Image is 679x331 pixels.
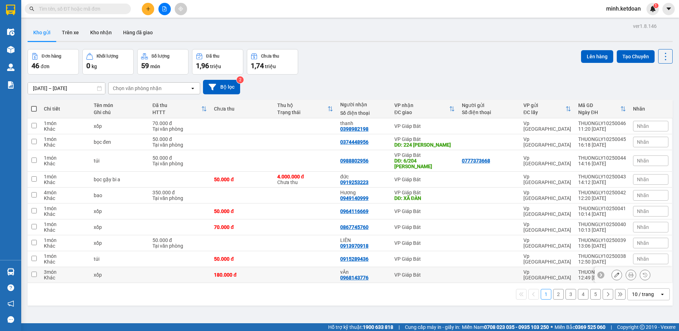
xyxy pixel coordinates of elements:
[196,61,209,70] span: 1,96
[44,253,87,259] div: 1 món
[553,289,564,300] button: 2
[578,195,626,201] div: 12:20 [DATE]
[152,126,207,132] div: Tại văn phòng
[394,190,455,195] div: VP Giáp Bát
[523,110,565,115] div: ĐC lấy
[247,49,298,75] button: Chưa thu1,74 triệu
[340,174,387,179] div: đức
[578,243,626,249] div: 13:06 [DATE]
[523,136,571,148] div: Vp [GEOGRAPHIC_DATA]
[666,6,672,12] span: caret-down
[578,227,626,233] div: 10:13 [DATE]
[340,190,387,195] div: Hương
[405,323,460,331] span: Cung cấp máy in - giấy in:
[523,221,571,233] div: Vp [GEOGRAPHIC_DATA]
[44,190,87,195] div: 4 món
[152,161,207,166] div: Tại văn phòng
[41,64,50,69] span: đơn
[575,324,605,330] strong: 0369 525 060
[523,190,571,201] div: Vp [GEOGRAPHIC_DATA]
[94,110,145,115] div: Ghi chú
[662,3,675,15] button: caret-down
[340,256,368,262] div: 0915289436
[94,272,145,278] div: xốp
[578,269,626,275] div: THUONGLY10250037
[44,221,87,227] div: 1 món
[152,102,201,108] div: Đã thu
[484,324,549,330] strong: 0708 023 035 - 0935 103 250
[637,240,649,246] span: Nhãn
[578,126,626,132] div: 11:20 [DATE]
[94,256,145,262] div: túi
[214,177,270,182] div: 50.000 đ
[578,206,626,211] div: THUONGLY10250041
[149,100,210,118] th: Toggle SortBy
[152,190,207,195] div: 350.000 đ
[394,136,455,142] div: VP Giáp Bát
[31,61,39,70] span: 46
[523,120,571,132] div: Vp [GEOGRAPHIC_DATA]
[523,174,571,185] div: Vp [GEOGRAPHIC_DATA]
[178,6,183,11] span: aim
[578,253,626,259] div: THUONGLY10250038
[394,224,455,230] div: VP Giáp Bát
[7,81,14,89] img: solution-icon
[7,300,14,307] span: notification
[394,110,449,115] div: ĐC giao
[340,208,368,214] div: 0964116669
[94,240,145,246] div: xốp
[82,49,134,75] button: Khối lượng0kg
[340,275,368,280] div: 0968143776
[633,106,668,112] div: Nhãn
[44,155,87,161] div: 1 món
[523,155,571,166] div: Vp [GEOGRAPHIC_DATA]
[523,237,571,249] div: Vp [GEOGRAPHIC_DATA]
[578,190,626,195] div: THUONGLY10250042
[340,102,387,107] div: Người nhận
[117,24,158,41] button: Hàng đã giao
[328,323,393,331] span: Hỗ trợ kỹ thuật:
[394,152,455,158] div: VP Giáp Bát
[44,227,87,233] div: Khác
[340,243,368,249] div: 0913970918
[152,155,207,161] div: 50.000 đ
[394,158,455,169] div: DĐ: 6/204 Lê Thanh Nghị
[44,161,87,166] div: Khác
[394,195,455,201] div: DĐ: XÃ ĐÀN
[462,158,490,164] div: 0777373668
[640,325,645,330] span: copyright
[565,289,576,300] button: 3
[340,126,368,132] div: 0398982198
[394,256,455,262] div: VP Giáp Bát
[462,102,516,108] div: Người gửi
[6,5,15,15] img: logo-vxr
[94,224,145,230] div: xốp
[340,158,368,164] div: 0988802956
[578,142,626,148] div: 16:18 [DATE]
[28,83,105,94] input: Select a date range.
[578,221,626,227] div: THUONGLY10250040
[141,61,149,70] span: 59
[7,284,14,291] span: question-circle
[158,3,171,15] button: file-add
[94,158,145,164] div: túi
[214,272,270,278] div: 180.000 đ
[44,275,87,280] div: Khác
[192,49,243,75] button: Đã thu1,96 triệu
[7,28,14,36] img: warehouse-icon
[152,142,207,148] div: Tại văn phòng
[7,64,14,71] img: warehouse-icon
[575,100,629,118] th: Toggle SortBy
[152,136,207,142] div: 50.000 đ
[340,120,387,126] div: thanh
[265,64,276,69] span: triệu
[394,208,455,214] div: VP Giáp Bát
[611,270,622,280] div: Sửa đơn hàng
[42,54,61,59] div: Đơn hàng
[113,85,162,92] div: Chọn văn phòng nhận
[152,237,207,243] div: 50.000 đ
[44,243,87,249] div: Khác
[578,211,626,217] div: 10:14 [DATE]
[150,64,160,69] span: món
[394,123,455,129] div: VP Giáp Bát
